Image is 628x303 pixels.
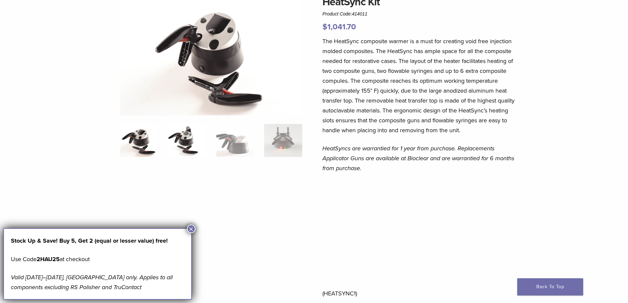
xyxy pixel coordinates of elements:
[517,278,583,295] a: Back To Top
[11,254,184,264] p: Use Code at checkout
[322,36,516,135] p: The HeatSync composite warmer is a must for creating void free injection molded composites. The H...
[37,256,60,263] strong: 2HAU25
[352,11,368,16] span: 414011
[322,22,356,32] bdi: 1,041.70
[11,237,168,244] strong: Stock Up & Save! Buy 5, Get 2 (equal or lesser value) free!
[120,124,158,157] img: HeatSync-Kit-4-324x324.jpg
[11,274,173,291] em: Valid [DATE]–[DATE], [GEOGRAPHIC_DATA] only. Applies to all components excluding RS Polisher and ...
[322,22,327,32] span: $
[216,124,254,157] img: HeatSync Kit - Image 3
[322,145,514,172] em: HeatSyncs are warrantied for 1 year from purchase. Replacements Applicator Guns are available at ...
[187,225,195,233] button: Close
[322,182,516,298] p: (HEATSYNC1)
[168,124,206,157] img: HeatSync Kit - Image 2
[264,124,302,157] img: HeatSync Kit - Image 4
[322,11,367,16] span: Product Code:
